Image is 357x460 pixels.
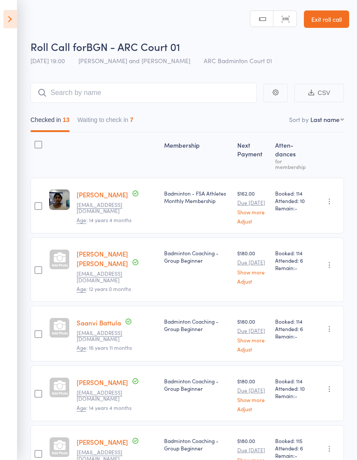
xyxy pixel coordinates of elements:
button: Waiting to check in7 [77,112,134,132]
span: [PERSON_NAME] and [PERSON_NAME] [78,56,190,65]
span: Remain: [275,452,309,459]
span: Attended: 10 [275,385,309,392]
small: harichk4@gmail.com [77,389,133,402]
a: Show more [237,397,268,402]
div: Next Payment [234,136,272,174]
span: Booked: 114 [275,377,309,385]
span: Attended: 10 [275,197,309,204]
span: Booked: 114 [275,318,309,325]
div: Atten­dances [272,136,312,174]
span: Remain: [275,332,309,340]
span: Remain: [275,204,309,212]
a: [PERSON_NAME] [PERSON_NAME] [77,249,128,268]
a: Show more [237,269,268,275]
div: Badminton Coaching - Group Beginner [164,377,230,392]
span: - [295,392,297,399]
a: [PERSON_NAME] [77,437,128,446]
span: - [295,264,297,271]
a: [PERSON_NAME] [77,378,128,387]
span: Attended: 6 [275,257,309,264]
span: Booked: 114 [275,189,309,197]
div: 13 [63,116,70,123]
a: Show more [237,337,268,343]
img: image1750377200.png [49,189,70,210]
div: Membership [161,136,234,174]
a: Show more [237,209,268,215]
a: Adjust [237,218,268,224]
span: : 14 years 4 months [77,216,131,224]
input: Search by name [30,83,257,103]
small: Due [DATE] [237,447,268,453]
a: Adjust [237,406,268,412]
div: Badminton - FSA Athletes Monthly Membership [164,189,230,204]
div: Last name [310,115,340,124]
small: Due [DATE] [237,328,268,334]
span: : 16 years 11 months [77,344,132,352]
a: Saanvi Battula [77,318,121,327]
span: Booked: 114 [275,249,309,257]
span: [DATE] 19:00 [30,56,65,65]
span: Remain: [275,264,309,271]
div: $180.00 [237,249,268,284]
small: arunbhashyam24@gmail.com [77,271,133,283]
small: Due [DATE] [237,387,268,393]
span: Attended: 6 [275,444,309,452]
a: Adjust [237,278,268,284]
span: Remain: [275,392,309,399]
small: Satya4u2@gmail.com [77,202,133,214]
span: : 12 years 0 months [77,285,131,293]
a: [PERSON_NAME] [77,190,128,199]
span: ARC Badminton Court 01 [204,56,272,65]
div: $180.00 [237,377,268,412]
label: Sort by [289,115,309,124]
span: : 14 years 4 months [77,404,131,412]
span: - [295,452,297,459]
div: for membership [275,158,309,169]
small: ramanaison@gmail.com [77,330,133,342]
small: Due [DATE] [237,259,268,265]
div: Badminton Coaching - Group Beginner [164,249,230,264]
small: Due [DATE] [237,200,268,206]
div: Badminton Coaching - Group Beginner [164,437,230,452]
div: $180.00 [237,318,268,352]
span: Attended: 6 [275,325,309,332]
span: Roll Call for [30,39,86,54]
span: - [295,332,297,340]
span: - [295,204,297,212]
a: Exit roll call [304,10,349,28]
div: Badminton Coaching - Group Beginner [164,318,230,332]
div: 7 [130,116,134,123]
div: $162.00 [237,189,268,224]
button: Checked in13 [30,112,70,132]
span: Booked: 115 [275,437,309,444]
span: BGN - ARC Court 01 [86,39,180,54]
button: CSV [294,84,344,102]
a: Adjust [237,346,268,352]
